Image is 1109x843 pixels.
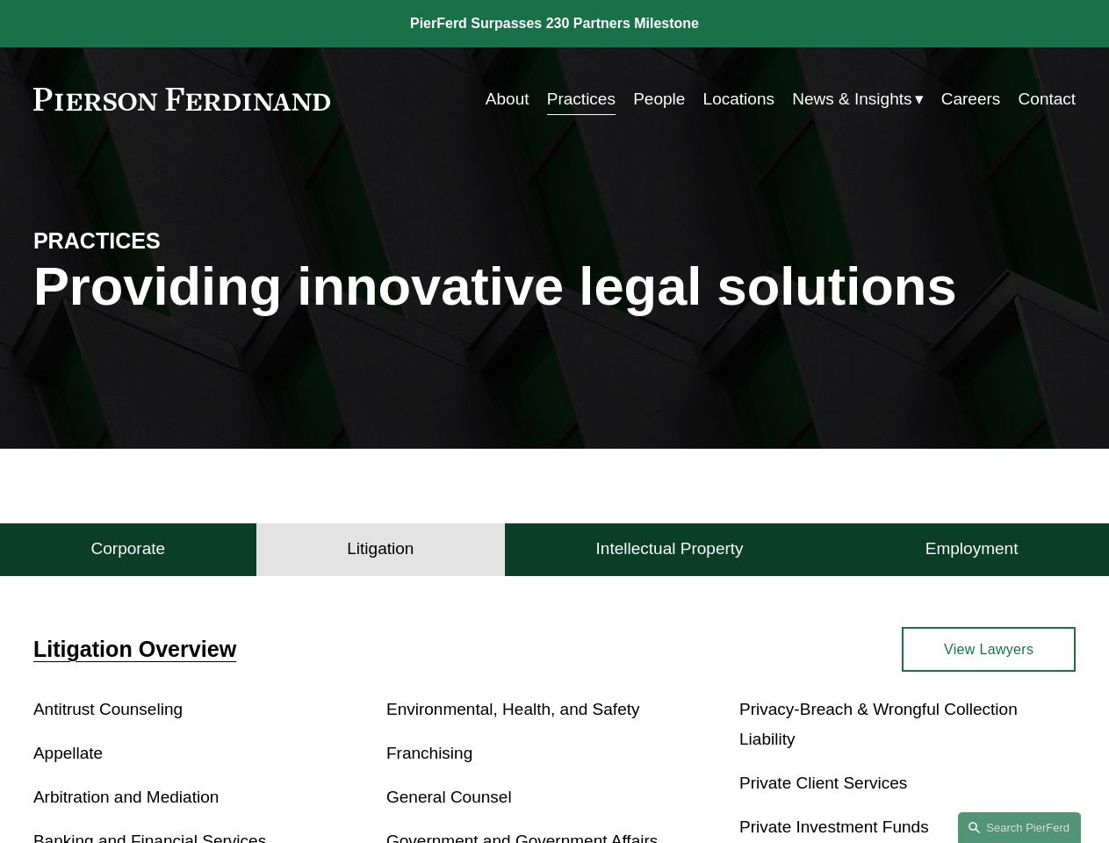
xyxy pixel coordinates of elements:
[33,744,103,762] a: Appellate
[33,788,219,806] a: Arbitration and Mediation
[792,83,923,116] a: folder dropdown
[792,84,911,114] span: News & Insights
[33,700,183,718] a: Antitrust Counseling
[703,83,774,116] a: Locations
[33,256,1076,317] h1: Providing innovative legal solutions
[386,744,472,762] a: Franchising
[33,637,236,661] a: Litigation Overview
[902,627,1076,672] a: View Lawyers
[486,83,529,116] a: About
[596,538,744,559] h4: Intellectual Property
[386,700,640,718] a: Environmental, Health, and Safety
[958,812,1081,843] a: Search this site
[739,700,1018,748] a: Privacy-Breach & Wrongful Collection Liability
[547,83,616,116] a: Practices
[925,538,1019,559] h4: Employment
[347,538,414,559] h4: Litigation
[386,788,512,806] a: General Counsel
[739,774,907,792] a: Private Client Services
[941,83,1001,116] a: Careers
[633,83,685,116] a: People
[91,538,166,559] h4: Corporate
[33,227,294,256] h4: PRACTICES
[1019,83,1077,116] a: Contact
[739,818,929,836] a: Private Investment Funds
